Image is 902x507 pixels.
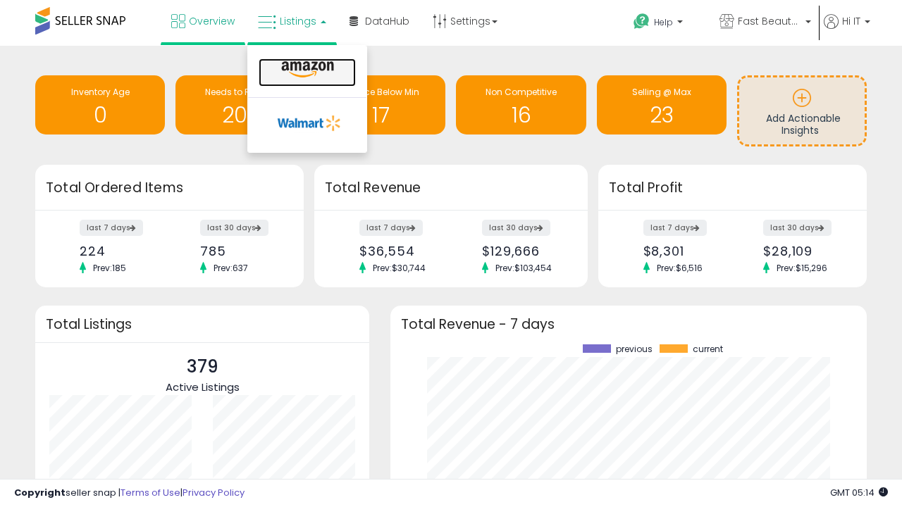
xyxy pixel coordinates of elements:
div: 224 [80,244,159,258]
a: Hi IT [824,14,870,46]
a: Help [622,2,707,46]
a: Inventory Age 0 [35,75,165,134]
h1: 0 [42,104,158,127]
span: Prev: 185 [86,262,133,274]
a: BB Price Below Min 17 [316,75,445,134]
span: Overview [189,14,235,28]
a: Needs to Reprice 207 [175,75,305,134]
h3: Total Listings [46,319,359,330]
span: Fast Beauty ([GEOGRAPHIC_DATA]) [738,14,801,28]
span: Help [654,16,673,28]
span: Selling @ Max [632,86,691,98]
h1: 23 [604,104,719,127]
span: Needs to Reprice [205,86,276,98]
a: Terms of Use [121,486,180,499]
span: current [693,344,723,354]
label: last 30 days [763,220,832,236]
label: last 7 days [643,220,707,236]
span: Prev: $30,744 [366,262,433,274]
a: Privacy Policy [183,486,245,499]
span: Prev: 637 [206,262,255,274]
span: Inventory Age [71,86,130,98]
p: 379 [166,353,240,380]
div: 785 [200,244,279,258]
h3: Total Profit [609,178,856,198]
span: Hi IT [842,14,860,28]
span: DataHub [365,14,409,28]
div: $8,301 [643,244,722,258]
div: $36,554 [359,244,440,258]
i: Get Help [633,13,650,30]
span: Prev: $103,454 [488,262,559,274]
label: last 30 days [200,220,268,236]
span: Listings [280,14,316,28]
span: Add Actionable Insights [766,111,841,138]
span: BB Price Below Min [342,86,419,98]
span: Prev: $15,296 [770,262,834,274]
span: previous [616,344,653,354]
a: Selling @ Max 23 [597,75,727,134]
span: 2025-09-9 05:14 GMT [830,486,888,499]
div: seller snap | | [14,487,245,500]
h1: 207 [183,104,298,127]
span: Active Listings [166,380,240,394]
label: last 7 days [80,220,143,236]
h3: Total Ordered Items [46,178,293,198]
div: $28,109 [763,244,842,258]
span: Non Competitive [486,86,557,98]
strong: Copyright [14,486,66,499]
label: last 30 days [482,220,550,236]
a: Add Actionable Insights [739,77,865,144]
a: Non Competitive 16 [456,75,586,134]
span: Prev: $6,516 [650,262,710,274]
h3: Total Revenue - 7 days [401,319,856,330]
div: $129,666 [482,244,563,258]
h1: 17 [323,104,438,127]
label: last 7 days [359,220,423,236]
h1: 16 [463,104,579,127]
h3: Total Revenue [325,178,577,198]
